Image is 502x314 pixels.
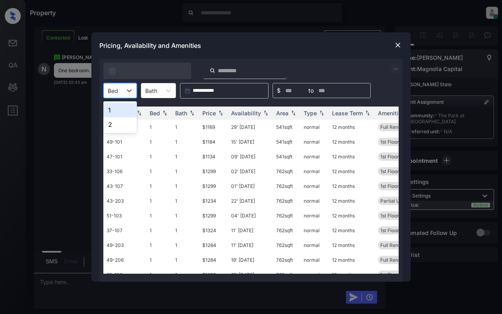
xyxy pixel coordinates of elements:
td: 43-203 [103,194,146,208]
img: sorting [262,111,270,116]
div: Bath [175,110,187,117]
td: 1 [146,267,172,282]
td: 541 sqft [273,120,300,134]
td: 1 [146,194,172,208]
span: Full Renovation [380,124,415,130]
div: Type [304,110,317,117]
td: 1 [146,164,172,179]
span: 1st Floor [380,272,399,278]
td: 762 sqft [273,238,300,253]
td: 09' [DATE] [228,149,273,164]
span: 1st Floor [380,227,399,233]
td: 541 sqft [273,134,300,149]
div: 1 [103,103,137,117]
td: 12 months [329,253,375,267]
td: normal [300,253,329,267]
img: sorting [188,111,196,116]
td: 1 [146,120,172,134]
td: normal [300,164,329,179]
td: 37-107 [103,223,146,238]
td: 12 months [329,238,375,253]
td: 762 sqft [273,208,300,223]
div: Area [276,110,289,117]
td: 1 [172,194,199,208]
td: 29' [DATE] [228,120,273,134]
img: sorting [161,111,169,116]
td: 1 [172,208,199,223]
span: 1st Floor [380,154,399,160]
div: Amenities [378,110,405,117]
td: 25-102 [103,267,146,282]
td: 43-107 [103,179,146,194]
td: 49-101 [103,134,146,149]
td: 22' [DATE] [228,194,273,208]
td: 19' [DATE] [228,253,273,267]
td: $1169 [199,120,228,134]
td: 01' [DATE] [228,179,273,194]
td: 12 months [329,134,375,149]
span: 1st Floor [380,168,399,174]
td: 1 [172,267,199,282]
td: 47-101 [103,149,146,164]
td: $1299 [199,164,228,179]
td: 1 [146,134,172,149]
span: 1st Floor [380,139,399,145]
img: sorting [289,111,297,116]
div: Availability [231,110,261,117]
td: 762 sqft [273,253,300,267]
td: 12 months [329,149,375,164]
img: close [394,41,402,49]
td: normal [300,223,329,238]
td: 12 months [329,120,375,134]
td: 12 months [329,194,375,208]
div: Lease Term [332,110,363,117]
span: 1st Floor [380,183,399,189]
td: $1324 [199,223,228,238]
td: $1299 [199,179,228,194]
td: 1 [146,208,172,223]
td: normal [300,179,329,194]
td: normal [300,238,329,253]
img: sorting [364,111,372,116]
td: 1 [172,149,199,164]
td: 1 [172,134,199,149]
td: 1 [172,164,199,179]
td: 762 sqft [273,223,300,238]
span: to [308,86,314,95]
td: 12 months [329,164,375,179]
td: 12 months [329,208,375,223]
td: 12 months [329,179,375,194]
td: 1 [146,238,172,253]
td: 762 sqft [273,194,300,208]
div: Bed [150,110,160,117]
div: Price [202,110,216,117]
td: normal [300,267,329,282]
td: $1284 [199,238,228,253]
td: 51-103 [103,208,146,223]
td: $1184 [199,134,228,149]
div: 2 [103,117,137,132]
td: normal [300,194,329,208]
td: $1234 [199,194,228,208]
span: Partial Upgrade... [380,198,419,204]
img: sorting [318,111,326,116]
td: 02' [DATE] [228,164,273,179]
td: 12 months [329,267,375,282]
td: 1 [146,253,172,267]
td: normal [300,134,329,149]
td: normal [300,149,329,164]
td: $1299 [199,267,228,282]
td: 33-106 [103,164,146,179]
td: 762 sqft [273,164,300,179]
td: 11' [DATE] [228,238,273,253]
td: 15' [DATE] [228,134,273,149]
img: sorting [135,111,143,116]
td: 1 [172,253,199,267]
td: 1 [146,179,172,194]
td: 1 [172,120,199,134]
td: 1 [172,223,199,238]
img: icon-zuma [391,64,401,74]
td: $1299 [199,208,228,223]
span: Full Renovation [380,242,415,248]
span: $ [277,86,281,95]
